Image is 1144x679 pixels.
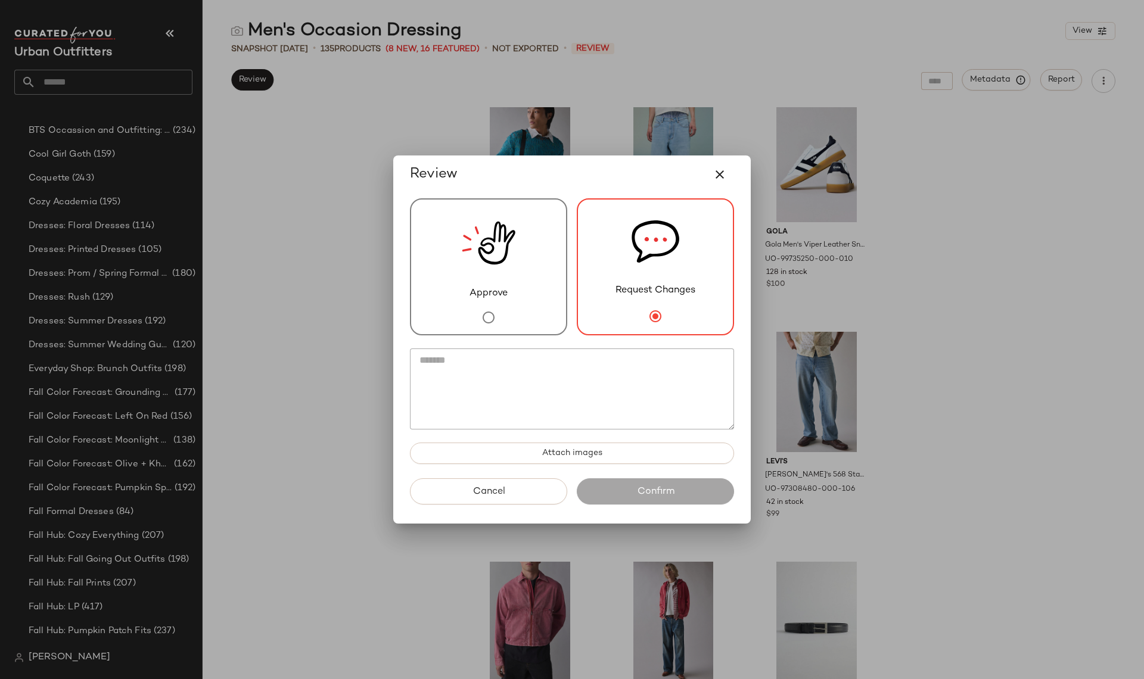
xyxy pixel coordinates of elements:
[470,286,508,301] span: Approve
[410,478,567,504] button: Cancel
[542,448,602,458] span: Attach images
[472,486,505,497] span: Cancel
[615,284,695,298] span: Request Changes
[632,200,679,284] img: svg%3e
[410,443,734,464] button: Attach images
[462,200,515,286] img: review_new_snapshot.RGmwQ69l.svg
[410,165,458,184] span: Review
